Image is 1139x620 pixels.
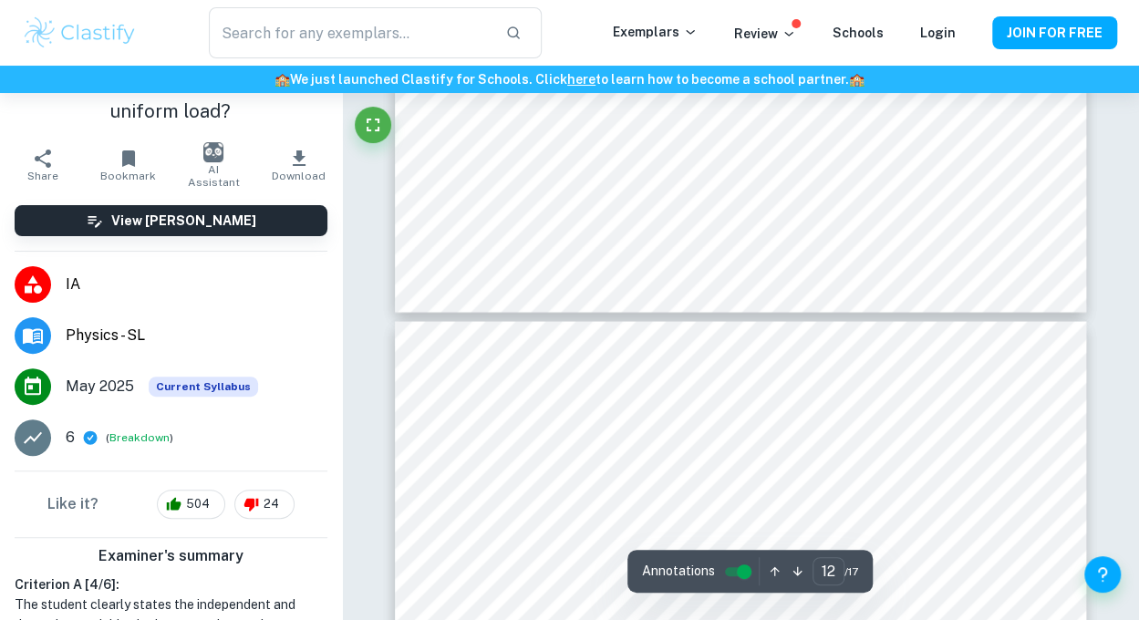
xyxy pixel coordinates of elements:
h6: Criterion A [ 4 / 6 ]: [15,575,327,595]
button: Help and Feedback [1084,556,1121,593]
span: 🏫 [849,72,865,87]
h6: View [PERSON_NAME] [111,212,256,232]
h6: We just launched Clastify for Schools. Click to learn how to become a school partner. [4,69,1135,89]
p: Exemplars [613,22,698,42]
span: Current Syllabus [149,377,258,398]
span: Download [272,170,326,183]
button: Fullscreen [355,107,391,143]
button: Bookmark [86,140,171,191]
img: Clastify logo [22,15,138,51]
span: Share [27,170,58,183]
span: 24 [254,496,289,514]
span: Physics - SL [66,325,327,347]
span: May 2025 [66,377,134,398]
h6: Like it? [47,494,98,516]
span: ( ) [106,430,173,448]
span: / 17 [844,563,858,580]
p: 6 [66,428,75,449]
span: IA [66,274,327,296]
img: AI Assistant [203,143,223,163]
button: AI Assistant [171,140,256,191]
p: Review [734,24,796,44]
div: This exemplar is based on the current syllabus. Feel free to refer to it for inspiration/ideas wh... [149,377,258,398]
button: Breakdown [109,430,170,447]
span: Annotations [642,562,715,581]
button: Download [256,140,342,191]
a: Schools [833,26,884,40]
button: View [PERSON_NAME] [15,206,327,237]
span: 🏫 [274,72,290,87]
a: here [567,72,595,87]
div: 24 [234,491,295,520]
span: Bookmark [100,170,156,183]
a: Login [920,26,956,40]
div: 504 [157,491,225,520]
span: AI Assistant [181,164,245,190]
h6: Examiner's summary [7,546,335,568]
span: 504 [176,496,220,514]
button: JOIN FOR FREE [992,16,1117,49]
input: Search for any exemplars... [209,7,491,58]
